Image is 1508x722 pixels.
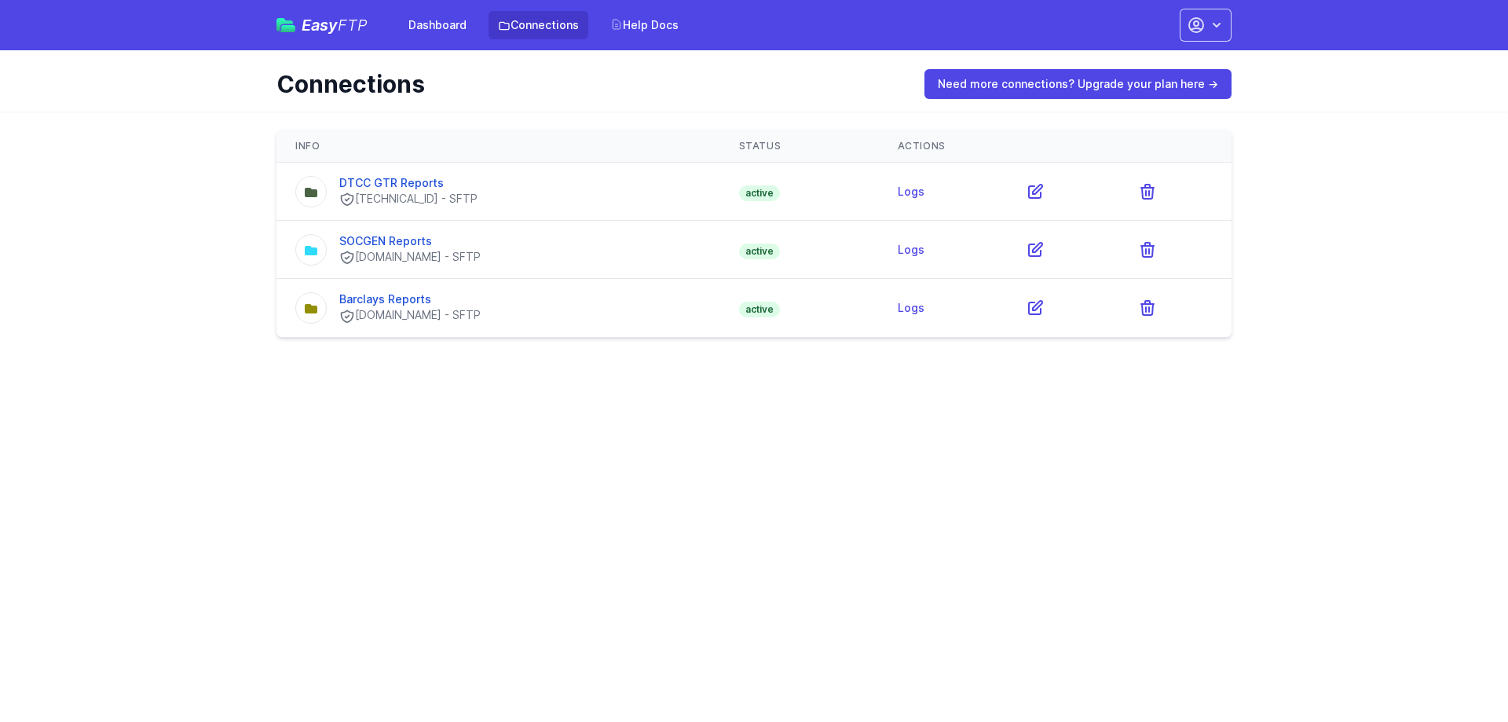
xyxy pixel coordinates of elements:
[339,249,481,266] div: [DOMAIN_NAME] - SFTP
[339,234,432,247] a: SOCGEN Reports
[302,17,368,33] span: Easy
[720,130,879,163] th: Status
[601,11,688,39] a: Help Docs
[924,69,1232,99] a: Need more connections? Upgrade your plan here →
[898,301,924,314] a: Logs
[339,191,478,207] div: [TECHNICAL_ID] - SFTP
[739,244,780,259] span: active
[898,243,924,256] a: Logs
[338,16,368,35] span: FTP
[276,130,720,163] th: Info
[339,307,481,324] div: [DOMAIN_NAME] - SFTP
[399,11,476,39] a: Dashboard
[339,292,431,306] a: Barclays Reports
[276,18,295,32] img: easyftp_logo.png
[489,11,588,39] a: Connections
[739,185,780,201] span: active
[339,176,444,189] a: DTCC GTR Reports
[879,130,1232,163] th: Actions
[276,70,902,98] h1: Connections
[276,17,368,33] a: EasyFTP
[739,302,780,317] span: active
[898,185,924,198] a: Logs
